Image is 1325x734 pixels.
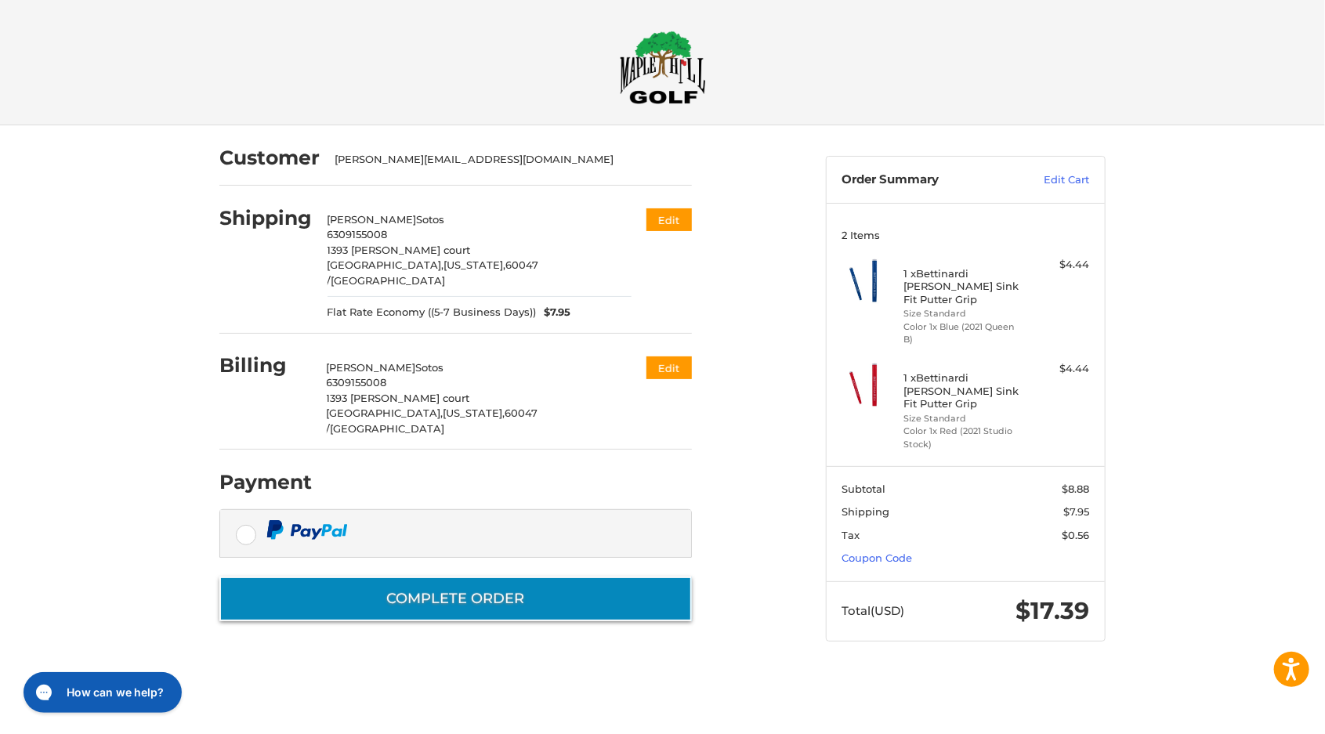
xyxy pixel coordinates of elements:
[327,376,387,389] span: 6309155008
[904,425,1024,450] li: Color 1x Red (2021 Studio Stock)
[328,228,388,240] span: 6309155008
[328,244,471,256] span: 1393 [PERSON_NAME] court
[842,551,913,564] a: Coupon Code
[904,267,1024,306] h4: 1 x Bettinardi [PERSON_NAME] Sink Fit Putter Grip
[1016,596,1090,625] span: $17.39
[842,603,905,618] span: Total (USD)
[646,356,692,379] button: Edit
[219,353,311,378] h2: Billing
[328,259,539,287] span: 60047 /
[328,259,444,271] span: [GEOGRAPHIC_DATA],
[219,470,312,494] h2: Payment
[327,392,470,404] span: 1393 [PERSON_NAME] court
[1028,257,1090,273] div: $4.44
[842,483,886,495] span: Subtotal
[328,213,417,226] span: [PERSON_NAME]
[266,520,348,540] img: PayPal icon
[335,152,677,168] div: [PERSON_NAME][EMAIL_ADDRESS][DOMAIN_NAME]
[904,412,1024,425] li: Size Standard
[904,307,1024,320] li: Size Standard
[331,422,445,435] span: [GEOGRAPHIC_DATA]
[620,31,706,104] img: Maple Hill Golf
[842,529,860,541] span: Tax
[417,213,445,226] span: Sotos
[327,361,416,374] span: [PERSON_NAME]
[327,407,443,419] span: [GEOGRAPHIC_DATA],
[416,361,444,374] span: Sotos
[1064,505,1090,518] span: $7.95
[443,407,505,419] span: [US_STATE],
[842,505,890,518] span: Shipping
[842,229,1090,241] h3: 2 Items
[328,305,537,320] span: Flat Rate Economy ((5-7 Business Days))
[904,371,1024,410] h4: 1 x Bettinardi [PERSON_NAME] Sink Fit Putter Grip
[537,305,571,320] span: $7.95
[1063,483,1090,495] span: $8.88
[1011,172,1090,188] a: Edit Cart
[219,206,312,230] h2: Shipping
[1028,361,1090,377] div: $4.44
[219,146,320,170] h2: Customer
[16,667,186,718] iframe: Gorgias live chat messenger
[327,407,538,435] span: 60047 /
[842,172,1011,188] h3: Order Summary
[904,320,1024,346] li: Color 1x Blue (2021 Queen B)
[331,274,446,287] span: [GEOGRAPHIC_DATA]
[646,208,692,231] button: Edit
[219,577,692,621] button: Complete order
[1063,529,1090,541] span: $0.56
[444,259,506,271] span: [US_STATE],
